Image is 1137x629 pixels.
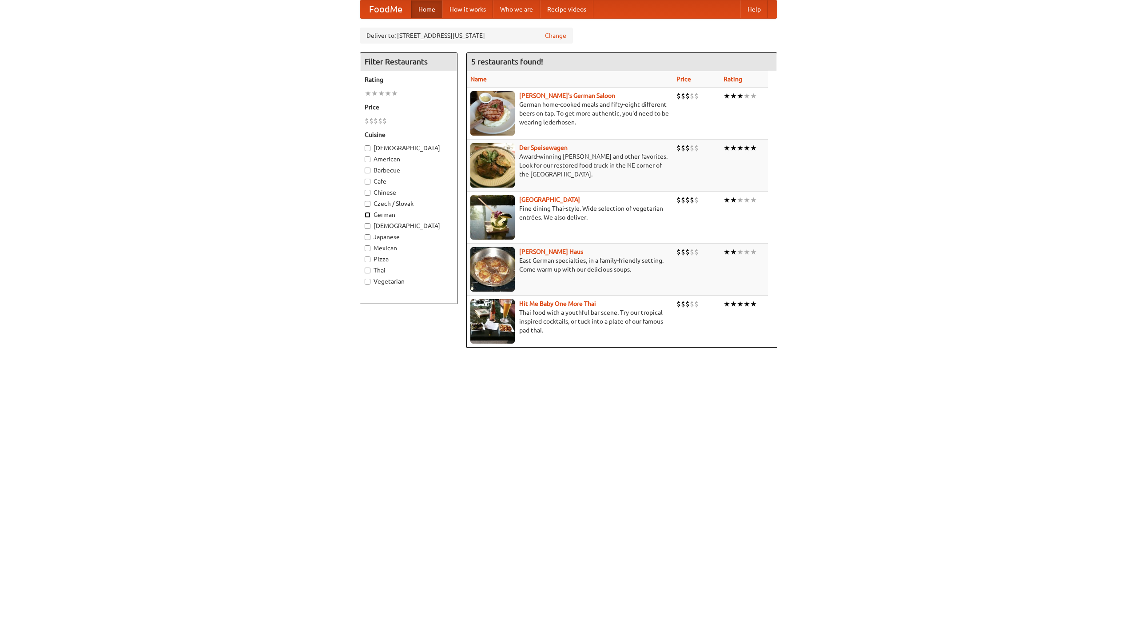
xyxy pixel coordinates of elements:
li: $ [681,299,685,309]
p: German home-cooked meals and fifty-eight different beers on tap. To get more authentic, you'd nee... [470,100,669,127]
li: ★ [737,143,743,153]
li: ★ [724,247,730,257]
p: East German specialties, in a family-friendly setting. Come warm up with our delicious soups. [470,256,669,274]
a: Change [545,31,566,40]
label: Cafe [365,177,453,186]
li: $ [676,143,681,153]
li: ★ [737,91,743,101]
li: $ [690,91,694,101]
label: Czech / Slovak [365,199,453,208]
li: ★ [737,299,743,309]
li: ★ [730,195,737,205]
b: Hit Me Baby One More Thai [519,300,596,307]
li: $ [681,195,685,205]
li: $ [676,299,681,309]
a: [PERSON_NAME] Haus [519,248,583,255]
p: Thai food with a youthful bar scene. Try our tropical inspired cocktails, or tuck into a plate of... [470,308,669,335]
li: $ [694,143,699,153]
li: ★ [750,91,757,101]
li: $ [690,143,694,153]
input: Japanese [365,234,370,240]
label: Pizza [365,255,453,264]
li: $ [685,195,690,205]
li: $ [681,91,685,101]
li: $ [369,116,374,126]
li: ★ [737,247,743,257]
li: $ [685,143,690,153]
li: $ [676,247,681,257]
li: $ [676,91,681,101]
p: Fine dining Thai-style. Wide selection of vegetarian entrées. We also deliver. [470,204,669,222]
img: satay.jpg [470,195,515,240]
input: American [365,156,370,162]
li: ★ [365,88,371,98]
input: [DEMOGRAPHIC_DATA] [365,223,370,229]
h5: Rating [365,75,453,84]
li: ★ [743,247,750,257]
input: Vegetarian [365,279,370,284]
li: ★ [730,143,737,153]
input: Barbecue [365,168,370,173]
label: Japanese [365,232,453,241]
li: ★ [724,143,730,153]
li: $ [690,247,694,257]
li: ★ [743,91,750,101]
li: $ [365,116,369,126]
img: babythai.jpg [470,299,515,344]
li: ★ [750,195,757,205]
a: [PERSON_NAME]'s German Saloon [519,92,615,99]
li: ★ [371,88,378,98]
label: Mexican [365,244,453,252]
li: $ [694,195,699,205]
input: Thai [365,268,370,273]
div: Deliver to: [STREET_ADDRESS][US_STATE] [360,28,573,44]
a: Der Speisewagen [519,144,568,151]
li: ★ [391,88,398,98]
img: kohlhaus.jpg [470,247,515,292]
img: esthers.jpg [470,91,515,136]
label: American [365,155,453,164]
li: ★ [724,299,730,309]
a: Price [676,76,691,83]
a: Name [470,76,487,83]
img: speisewagen.jpg [470,143,515,188]
li: $ [685,299,690,309]
input: Czech / Slovak [365,201,370,207]
li: ★ [737,195,743,205]
input: [DEMOGRAPHIC_DATA] [365,145,370,151]
ng-pluralize: 5 restaurants found! [471,57,543,66]
label: Vegetarian [365,277,453,286]
li: ★ [750,299,757,309]
li: ★ [385,88,391,98]
li: ★ [724,91,730,101]
input: Chinese [365,190,370,196]
h5: Price [365,103,453,112]
a: FoodMe [360,0,411,18]
input: Mexican [365,245,370,251]
a: Home [411,0,442,18]
a: How it works [442,0,493,18]
li: ★ [743,299,750,309]
li: $ [681,247,685,257]
li: $ [694,247,699,257]
li: ★ [730,91,737,101]
label: Thai [365,266,453,275]
p: Award-winning [PERSON_NAME] and other favorites. Look for our restored food truck in the NE corne... [470,152,669,179]
input: Pizza [365,256,370,262]
a: Rating [724,76,742,83]
a: Help [740,0,768,18]
a: [GEOGRAPHIC_DATA] [519,196,580,203]
li: $ [694,91,699,101]
li: ★ [730,247,737,257]
h5: Cuisine [365,130,453,139]
li: $ [681,143,685,153]
a: Recipe videos [540,0,593,18]
li: ★ [743,195,750,205]
li: ★ [743,143,750,153]
li: $ [378,116,382,126]
label: [DEMOGRAPHIC_DATA] [365,221,453,230]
